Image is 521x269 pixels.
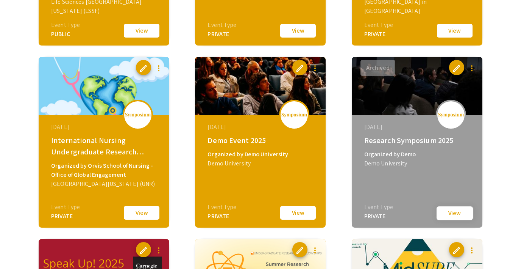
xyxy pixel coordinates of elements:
[449,242,464,257] button: edit
[154,246,163,255] mat-icon: more_vert
[292,242,307,257] button: edit
[51,20,80,30] div: Event Type
[364,20,393,30] div: Event Type
[295,246,304,255] span: edit
[207,212,236,221] div: PRIVATE
[51,212,80,221] div: PRIVATE
[467,64,476,73] mat-icon: more_vert
[136,60,151,75] button: edit
[467,246,476,255] mat-icon: more_vert
[136,242,151,257] button: edit
[207,30,236,39] div: PRIVATE
[364,203,393,212] div: Event Type
[281,112,307,118] img: logo_v2.png
[279,205,317,221] button: View
[125,112,151,118] img: logo_v2.png
[436,206,474,221] button: View
[364,30,393,39] div: PRIVATE
[207,150,315,159] div: Organized by Demo University
[364,159,472,168] div: Demo University
[360,60,395,76] button: Archived
[51,203,80,212] div: Event Type
[207,123,315,132] div: [DATE]
[207,159,315,168] div: Demo University
[279,23,317,39] button: View
[39,57,169,115] img: global-connections-in-nursing-philippines-neva_eventCoverPhoto_3453dd__thumb.png
[207,135,315,146] div: Demo Event 2025
[207,203,236,212] div: Event Type
[154,64,163,73] mat-icon: more_vert
[123,205,161,221] button: View
[364,150,472,159] div: Organized by Demo
[51,135,159,157] div: International Nursing Undergraduate Research Symposium (INURS)
[364,212,393,221] div: PRIVATE
[310,64,320,73] mat-icon: more_vert
[364,123,472,132] div: [DATE]
[452,64,461,73] span: edit
[364,135,472,146] div: Research Symposium 2025
[449,60,464,75] button: edit
[51,123,159,132] div: [DATE]
[436,23,474,39] button: View
[295,64,304,73] span: edit
[139,64,148,73] span: edit
[438,112,464,118] img: logo_v2.png
[195,57,326,115] img: demo-event-2025_eventCoverPhoto_e268cd__thumb.jpg
[139,246,148,255] span: edit
[292,60,307,75] button: edit
[6,235,32,263] iframe: Chat
[352,57,482,115] img: research-symposium-2025_eventCoverPhoto_f3b62e__thumb.jpg
[123,23,161,39] button: View
[207,20,236,30] div: Event Type
[310,246,320,255] mat-icon: more_vert
[51,179,159,189] div: [GEOGRAPHIC_DATA][US_STATE] (UNR)
[51,30,80,39] div: PUBLIC
[452,246,461,255] span: edit
[51,161,159,179] div: Organized by Orvis School of Nursing - Office of Global Engagement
